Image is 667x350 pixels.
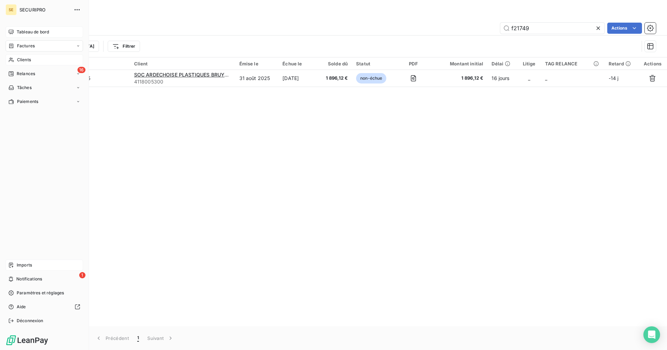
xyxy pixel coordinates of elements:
img: Logo LeanPay [6,335,49,346]
div: Émise le [239,61,274,66]
span: Paiements [17,98,38,105]
span: _ [545,75,547,81]
span: 1 [137,335,139,342]
span: Tableau de bord [17,29,49,35]
td: 16 jours [487,70,517,87]
span: SOC ARDECHOISE PLASTIQUES BRUYERES [134,72,237,78]
span: 4118005300 [134,78,231,85]
span: Paramètres et réglages [17,290,64,296]
span: Clients [17,57,31,63]
span: 1 896,12 € [322,75,348,82]
button: Filtrer [108,41,140,52]
div: Statut [356,61,390,66]
div: Délai [492,61,513,66]
td: [DATE] [278,70,318,87]
span: Tâches [17,85,32,91]
button: Actions [607,23,642,34]
input: Rechercher [500,23,604,34]
div: TAG RELANCE [545,61,600,66]
div: Open Intercom Messenger [643,326,660,343]
td: 31 août 2025 [235,70,279,87]
span: non-échue [356,73,386,83]
div: SE [6,4,17,15]
button: Suivant [143,331,178,345]
div: Retard [609,61,634,66]
div: Montant initial [436,61,483,66]
button: Précédent [91,331,133,345]
div: Litige [521,61,536,66]
button: 1 [133,331,143,345]
span: Factures [17,43,35,49]
span: 16 [77,67,85,73]
span: 1 896,12 € [436,75,483,82]
span: SECURIPRO [19,7,69,13]
span: 1 [79,272,85,278]
span: -14 j [609,75,619,81]
span: Déconnexion [17,318,43,324]
span: _ [528,75,530,81]
span: Notifications [16,276,42,282]
span: Relances [17,71,35,77]
span: Aide [17,304,26,310]
a: Aide [6,301,83,312]
span: Imports [17,262,32,268]
div: PDF [399,61,428,66]
div: Client [134,61,231,66]
div: Actions [642,61,663,66]
div: Échue le [282,61,314,66]
div: Solde dû [322,61,348,66]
